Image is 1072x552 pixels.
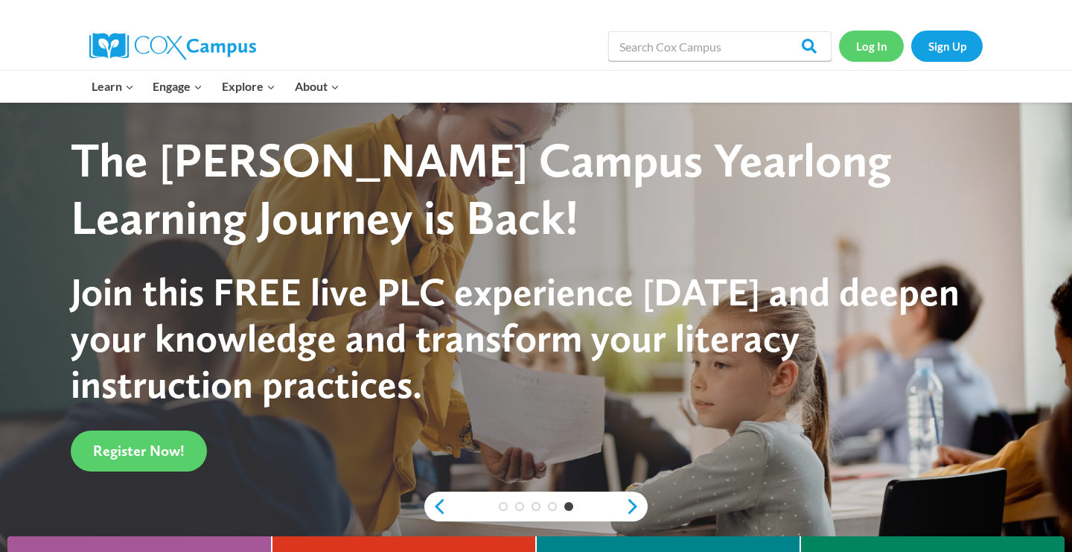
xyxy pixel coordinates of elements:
[839,31,904,61] a: Log In
[71,268,960,408] span: Join this FREE live PLC experience [DATE] and deepen your knowledge and transform your literacy i...
[285,71,349,102] button: Child menu of About
[515,502,524,511] a: 2
[839,31,983,61] nav: Secondary Navigation
[532,502,540,511] a: 3
[548,502,557,511] a: 4
[625,498,648,515] a: next
[71,431,207,472] a: Register Now!
[608,31,832,61] input: Search Cox Campus
[499,502,508,511] a: 1
[144,71,213,102] button: Child menu of Engage
[424,498,447,515] a: previous
[424,492,648,521] div: content slider buttons
[82,71,144,102] button: Child menu of Learn
[89,33,256,60] img: Cox Campus
[71,132,974,247] div: The [PERSON_NAME] Campus Yearlong Learning Journey is Back!
[82,71,348,102] nav: Primary Navigation
[93,442,185,460] span: Register Now!
[212,71,285,102] button: Child menu of Explore
[564,502,573,511] a: 5
[911,31,983,61] a: Sign Up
